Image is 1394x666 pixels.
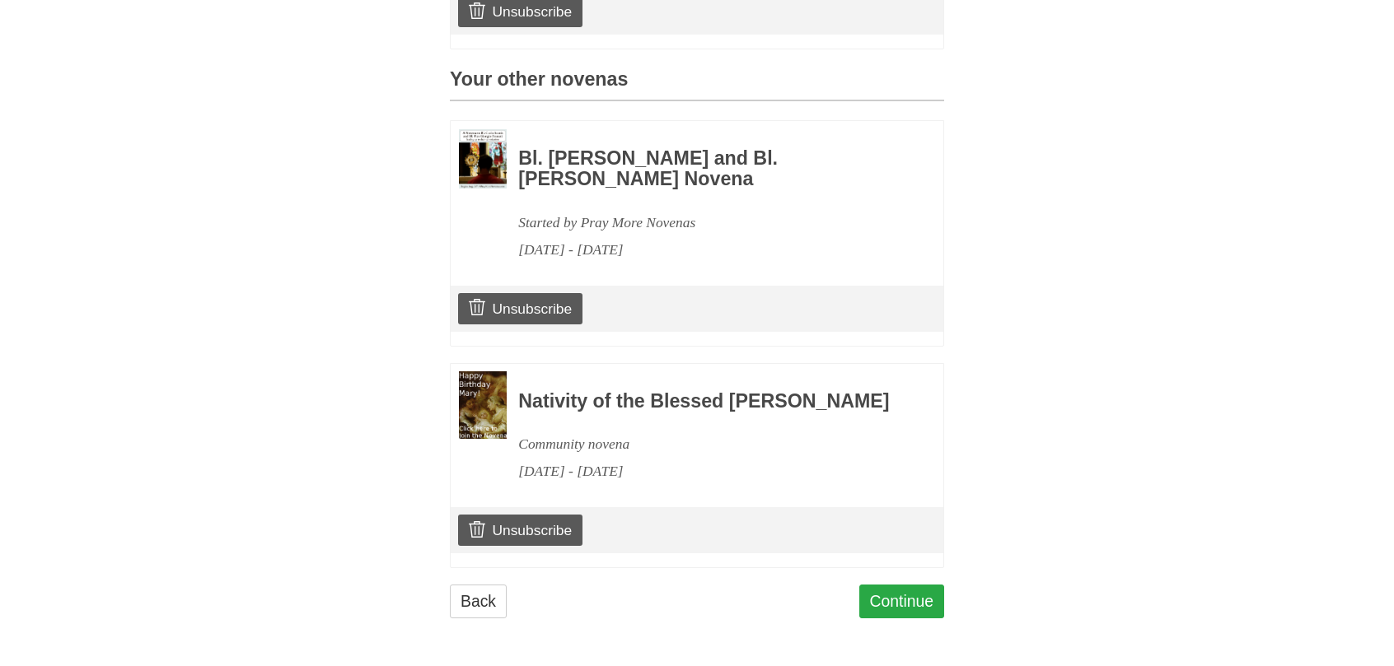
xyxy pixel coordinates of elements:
[459,371,507,439] img: Novena image
[458,515,582,546] a: Unsubscribe
[458,293,582,324] a: Unsubscribe
[450,584,507,618] a: Back
[518,209,899,236] div: Started by Pray More Novenas
[518,431,899,458] div: Community novena
[518,236,899,263] div: [DATE] - [DATE]
[450,69,944,101] h3: Your other novenas
[518,391,899,412] h3: Nativity of the Blessed [PERSON_NAME]
[859,584,945,618] a: Continue
[518,458,899,485] div: [DATE] - [DATE]
[459,129,507,189] img: Novena image
[518,148,899,190] h3: Bl. [PERSON_NAME] and Bl. [PERSON_NAME] Novena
